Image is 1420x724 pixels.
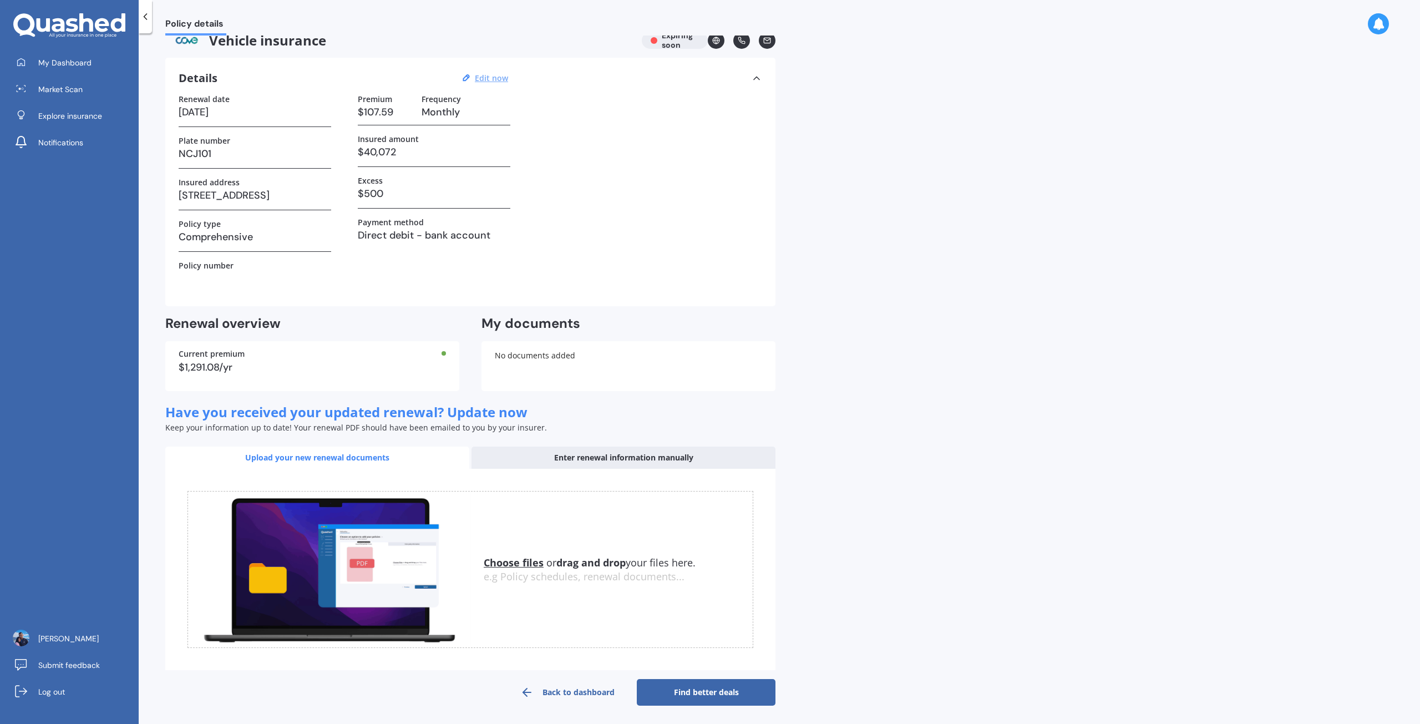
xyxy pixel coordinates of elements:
[165,18,226,33] span: Policy details
[179,104,331,120] h3: [DATE]
[38,660,100,671] span: Submit feedback
[179,187,331,204] h3: [STREET_ADDRESS]
[179,362,446,372] div: $1,291.08/yr
[637,679,775,706] a: Find better deals
[475,73,508,83] u: Edit now
[179,261,234,270] label: Policy number
[471,73,511,83] button: Edit now
[179,136,230,145] label: Plate number
[358,217,424,227] label: Payment method
[471,447,775,469] div: Enter renewal information manually
[556,556,626,569] b: drag and drop
[484,556,696,569] span: or your files here.
[358,185,510,202] h3: $500
[165,315,459,332] h2: Renewal overview
[8,52,139,74] a: My Dashboard
[358,134,419,144] label: Insured amount
[8,654,139,676] a: Submit feedback
[179,219,221,229] label: Policy type
[38,57,92,68] span: My Dashboard
[484,571,753,583] div: e.g Policy schedules, renewal documents...
[358,144,510,160] h3: $40,072
[8,105,139,127] a: Explore insurance
[38,633,99,644] span: [PERSON_NAME]
[481,315,580,332] h2: My documents
[481,341,775,391] div: No documents added
[422,94,461,104] label: Frequency
[8,131,139,154] a: Notifications
[179,229,331,245] h3: Comprehensive
[188,492,470,647] img: upload.de96410c8ce839c3fdd5.gif
[358,94,392,104] label: Premium
[358,176,383,185] label: Excess
[38,110,102,121] span: Explore insurance
[498,679,637,706] a: Back to dashboard
[8,78,139,100] a: Market Scan
[38,137,83,148] span: Notifications
[422,104,510,120] h3: Monthly
[179,178,240,187] label: Insured address
[179,350,446,358] div: Current premium
[179,145,331,162] h3: NCJ101
[179,71,217,85] h3: Details
[38,84,83,95] span: Market Scan
[358,104,413,120] h3: $107.59
[8,681,139,703] a: Log out
[165,32,633,49] span: Vehicle insurance
[358,227,510,244] h3: Direct debit - bank account
[165,32,209,49] img: Cove.webp
[165,422,547,433] span: Keep your information up to date! Your renewal PDF should have been emailed to you by your insurer.
[38,686,65,697] span: Log out
[165,403,528,421] span: Have you received your updated renewal? Update now
[179,94,230,104] label: Renewal date
[8,627,139,650] a: [PERSON_NAME]
[484,556,544,569] u: Choose files
[165,447,469,469] div: Upload your new renewal documents
[13,630,29,646] img: ACg8ocJiimN8pR6pTMKd4-bC1ikzrMs-lnZUSoYtvxUSLKEHvqbhPe4Tvw=s96-c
